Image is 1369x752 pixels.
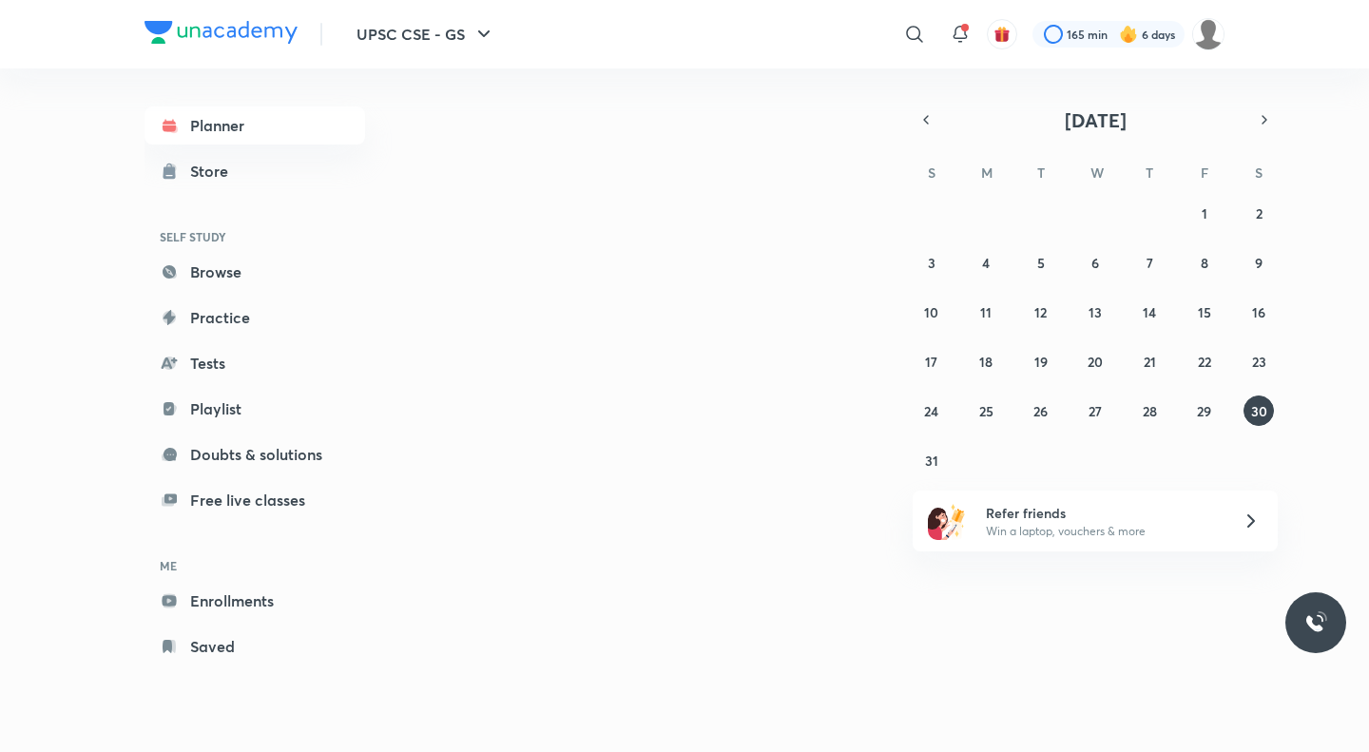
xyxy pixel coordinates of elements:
abbr: August 29, 2025 [1197,402,1211,420]
button: August 19, 2025 [1026,346,1056,376]
a: Practice [145,299,365,337]
span: [DATE] [1065,107,1127,133]
abbr: August 14, 2025 [1143,303,1156,321]
abbr: August 3, 2025 [928,254,935,272]
img: streak [1119,25,1138,44]
button: August 16, 2025 [1244,297,1274,327]
abbr: Thursday [1146,164,1153,182]
button: avatar [987,19,1017,49]
abbr: August 26, 2025 [1033,402,1048,420]
button: August 28, 2025 [1134,395,1165,426]
abbr: August 20, 2025 [1088,353,1103,371]
button: August 1, 2025 [1189,198,1220,228]
button: August 31, 2025 [916,445,947,475]
button: August 30, 2025 [1244,395,1274,426]
img: ttu [1304,611,1327,634]
button: August 24, 2025 [916,395,947,426]
abbr: August 31, 2025 [925,452,938,470]
button: August 20, 2025 [1080,346,1110,376]
abbr: August 30, 2025 [1251,402,1267,420]
button: August 3, 2025 [916,247,947,278]
a: Playlist [145,390,365,428]
abbr: August 6, 2025 [1091,254,1099,272]
abbr: August 23, 2025 [1252,353,1266,371]
abbr: August 16, 2025 [1252,303,1265,321]
abbr: August 7, 2025 [1147,254,1153,272]
button: August 5, 2025 [1026,247,1056,278]
button: [DATE] [939,106,1251,133]
button: August 12, 2025 [1026,297,1056,327]
abbr: August 13, 2025 [1089,303,1102,321]
abbr: August 19, 2025 [1034,353,1048,371]
button: August 26, 2025 [1026,395,1056,426]
button: August 6, 2025 [1080,247,1110,278]
abbr: August 10, 2025 [924,303,938,321]
abbr: August 15, 2025 [1198,303,1211,321]
a: Tests [145,344,365,382]
abbr: Sunday [928,164,935,182]
abbr: August 5, 2025 [1037,254,1045,272]
img: referral [928,502,966,540]
button: August 2, 2025 [1244,198,1274,228]
button: August 7, 2025 [1134,247,1165,278]
a: Enrollments [145,582,365,620]
abbr: Monday [981,164,993,182]
button: August 23, 2025 [1244,346,1274,376]
button: UPSC CSE - GS [345,15,507,53]
abbr: August 11, 2025 [980,303,992,321]
p: Win a laptop, vouchers & more [986,523,1220,540]
button: August 11, 2025 [971,297,1001,327]
button: August 27, 2025 [1080,395,1110,426]
div: Store [190,160,240,183]
button: August 18, 2025 [971,346,1001,376]
button: August 21, 2025 [1134,346,1165,376]
abbr: August 4, 2025 [982,254,990,272]
a: Browse [145,253,365,291]
abbr: August 25, 2025 [979,402,993,420]
button: August 29, 2025 [1189,395,1220,426]
abbr: August 17, 2025 [925,353,937,371]
abbr: Friday [1201,164,1208,182]
abbr: August 12, 2025 [1034,303,1047,321]
abbr: August 2, 2025 [1256,204,1263,222]
a: Saved [145,627,365,665]
a: Planner [145,106,365,145]
button: August 15, 2025 [1189,297,1220,327]
button: August 4, 2025 [971,247,1001,278]
h6: SELF STUDY [145,221,365,253]
a: Store [145,152,365,190]
abbr: August 18, 2025 [979,353,993,371]
button: August 10, 2025 [916,297,947,327]
abbr: August 24, 2025 [924,402,938,420]
abbr: Wednesday [1090,164,1104,182]
button: August 17, 2025 [916,346,947,376]
button: August 14, 2025 [1134,297,1165,327]
h6: ME [145,550,365,582]
button: August 8, 2025 [1189,247,1220,278]
a: Free live classes [145,481,365,519]
abbr: August 22, 2025 [1198,353,1211,371]
img: avatar [993,26,1011,43]
button: August 13, 2025 [1080,297,1110,327]
abbr: August 28, 2025 [1143,402,1157,420]
abbr: August 27, 2025 [1089,402,1102,420]
abbr: August 9, 2025 [1255,254,1263,272]
button: August 25, 2025 [971,395,1001,426]
button: August 22, 2025 [1189,346,1220,376]
abbr: August 1, 2025 [1202,204,1207,222]
h6: Refer friends [986,503,1220,523]
a: Doubts & solutions [145,435,365,473]
a: Company Logo [145,21,298,48]
abbr: August 21, 2025 [1144,353,1156,371]
img: Khushi Yadav [1192,18,1224,50]
button: August 9, 2025 [1244,247,1274,278]
img: Company Logo [145,21,298,44]
abbr: Tuesday [1037,164,1045,182]
abbr: August 8, 2025 [1201,254,1208,272]
abbr: Saturday [1255,164,1263,182]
